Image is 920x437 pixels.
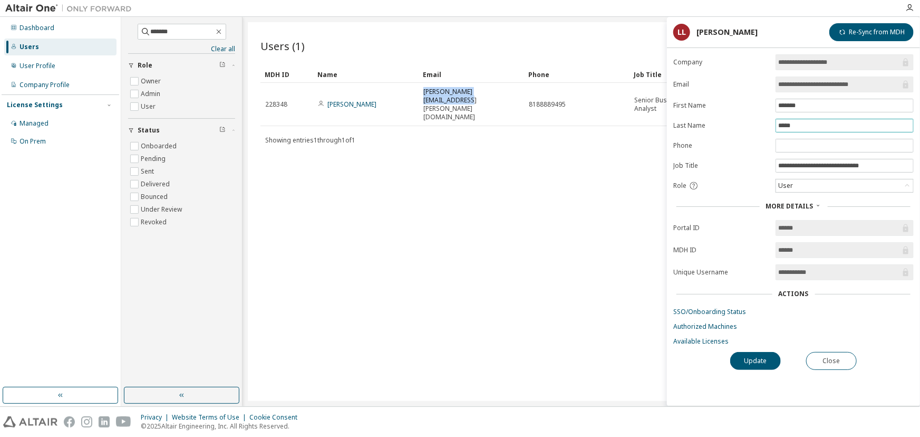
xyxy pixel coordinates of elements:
[265,136,355,145] span: Showing entries 1 through 1 of 1
[128,45,235,53] a: Clear all
[128,54,235,77] button: Role
[317,66,414,83] div: Name
[730,352,781,370] button: Update
[138,126,160,135] span: Status
[776,179,913,192] div: User
[423,66,520,83] div: Email
[766,202,814,211] span: More Details
[673,224,769,232] label: Portal ID
[20,62,55,70] div: User Profile
[3,416,57,427] img: altair_logo.svg
[141,413,172,422] div: Privacy
[141,178,172,191] label: Delivered
[673,24,690,41] div: LL
[7,101,63,109] div: License Settings
[249,413,304,422] div: Cookie Consent
[141,203,184,216] label: Under Review
[81,416,92,427] img: instagram.svg
[141,165,156,178] label: Sent
[64,416,75,427] img: facebook.svg
[673,80,769,89] label: Email
[141,100,158,113] label: User
[634,96,730,113] span: Senior Business Systems Analyst
[673,161,769,170] label: Job Title
[529,100,566,109] span: 8188889495
[265,100,287,109] span: 228348
[673,101,769,110] label: First Name
[99,416,110,427] img: linkedin.svg
[20,43,39,51] div: Users
[673,121,769,130] label: Last Name
[673,268,769,277] label: Unique Username
[20,137,46,146] div: On Prem
[777,180,795,192] div: User
[116,416,131,427] img: youtube.svg
[327,100,376,109] a: [PERSON_NAME]
[128,119,235,142] button: Status
[528,66,625,83] div: Phone
[20,24,54,32] div: Dashboard
[673,246,769,254] label: MDH ID
[141,191,170,203] label: Bounced
[673,58,769,66] label: Company
[806,352,857,370] button: Close
[141,75,163,88] label: Owner
[20,81,70,89] div: Company Profile
[673,141,769,150] label: Phone
[219,126,226,135] span: Clear filter
[260,39,305,53] span: Users (1)
[696,28,758,36] div: [PERSON_NAME]
[20,119,49,128] div: Managed
[138,61,152,70] span: Role
[5,3,137,14] img: Altair One
[673,322,914,331] a: Authorized Machines
[172,413,249,422] div: Website Terms of Use
[141,140,179,153] label: Onboarded
[673,337,914,346] a: Available Licenses
[673,308,914,316] a: SSO/Onboarding Status
[673,182,686,190] span: Role
[829,23,914,41] button: Re-Sync from MDH
[141,88,162,100] label: Admin
[141,422,304,431] p: © 2025 Altair Engineering, Inc. All Rights Reserved.
[141,153,168,165] label: Pending
[423,88,519,121] span: [PERSON_NAME][EMAIL_ADDRESS][PERSON_NAME][DOMAIN_NAME]
[634,66,731,83] div: Job Title
[219,61,226,70] span: Clear filter
[141,216,169,229] label: Revoked
[779,290,809,298] div: Actions
[265,66,309,83] div: MDH ID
